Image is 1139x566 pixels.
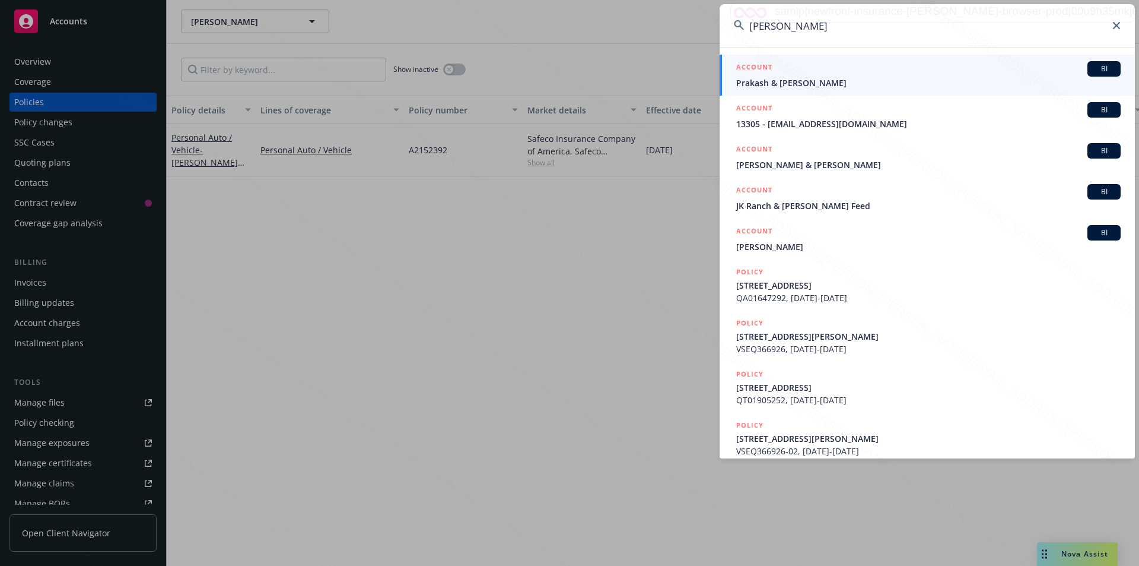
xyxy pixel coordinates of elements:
span: [STREET_ADDRESS][PERSON_NAME] [736,432,1121,445]
span: Prakash & [PERSON_NAME] [736,77,1121,89]
span: VSEQ366926-02, [DATE]-[DATE] [736,445,1121,457]
h5: POLICY [736,419,763,431]
span: [STREET_ADDRESS] [736,381,1121,394]
span: [STREET_ADDRESS][PERSON_NAME] [736,330,1121,343]
h5: POLICY [736,368,763,380]
h5: POLICY [736,317,763,329]
span: JK Ranch & [PERSON_NAME] Feed [736,200,1121,212]
a: ACCOUNTBIJK Ranch & [PERSON_NAME] Feed [720,178,1135,219]
a: ACCOUNTBI[PERSON_NAME] & [PERSON_NAME] [720,137,1135,178]
h5: POLICY [736,266,763,278]
a: POLICY[STREET_ADDRESS][PERSON_NAME]VSEQ366926, [DATE]-[DATE] [720,311,1135,362]
a: ACCOUNTBI13305 - [EMAIL_ADDRESS][DOMAIN_NAME] [720,96,1135,137]
span: [STREET_ADDRESS] [736,279,1121,292]
span: 13305 - [EMAIL_ADDRESS][DOMAIN_NAME] [736,118,1121,130]
h5: ACCOUNT [736,143,772,157]
span: [PERSON_NAME] & [PERSON_NAME] [736,159,1121,171]
span: BI [1092,186,1116,197]
input: Search... [720,4,1135,47]
a: POLICY[STREET_ADDRESS][PERSON_NAME]VSEQ366926-02, [DATE]-[DATE] [720,413,1135,464]
span: [PERSON_NAME] [736,241,1121,253]
h5: ACCOUNT [736,61,772,75]
span: BI [1092,105,1116,115]
span: VSEQ366926, [DATE]-[DATE] [736,343,1121,355]
h5: ACCOUNT [736,225,772,239]
h5: ACCOUNT [736,184,772,198]
a: ACCOUNTBI[PERSON_NAME] [720,219,1135,260]
a: ACCOUNTBIPrakash & [PERSON_NAME] [720,55,1135,96]
a: POLICY[STREET_ADDRESS]QA01647292, [DATE]-[DATE] [720,260,1135,311]
span: BI [1092,146,1116,156]
span: QT01905252, [DATE]-[DATE] [736,394,1121,406]
span: BI [1092,64,1116,74]
span: QA01647292, [DATE]-[DATE] [736,292,1121,304]
span: BI [1092,227,1116,238]
h5: ACCOUNT [736,102,772,116]
a: POLICY[STREET_ADDRESS]QT01905252, [DATE]-[DATE] [720,362,1135,413]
